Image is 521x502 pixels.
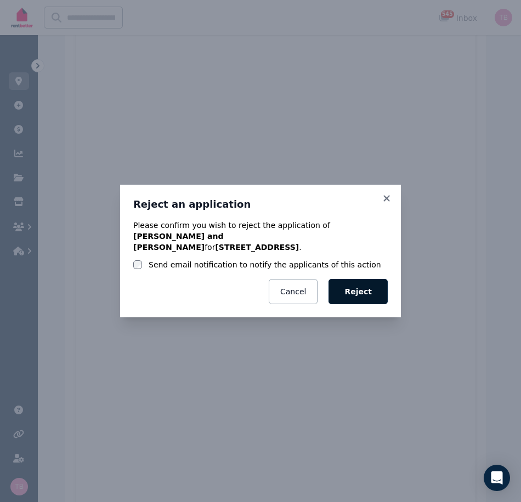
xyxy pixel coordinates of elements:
button: Reject [329,279,388,304]
h3: Reject an application [133,198,388,211]
b: [STREET_ADDRESS] [215,243,299,252]
p: Please confirm you wish to reject the application of for . [133,220,388,253]
button: Cancel [269,279,318,304]
label: Send email notification to notify the applicants of this action [149,259,381,270]
b: [PERSON_NAME] and [PERSON_NAME] [133,232,223,252]
div: Open Intercom Messenger [484,465,510,491]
